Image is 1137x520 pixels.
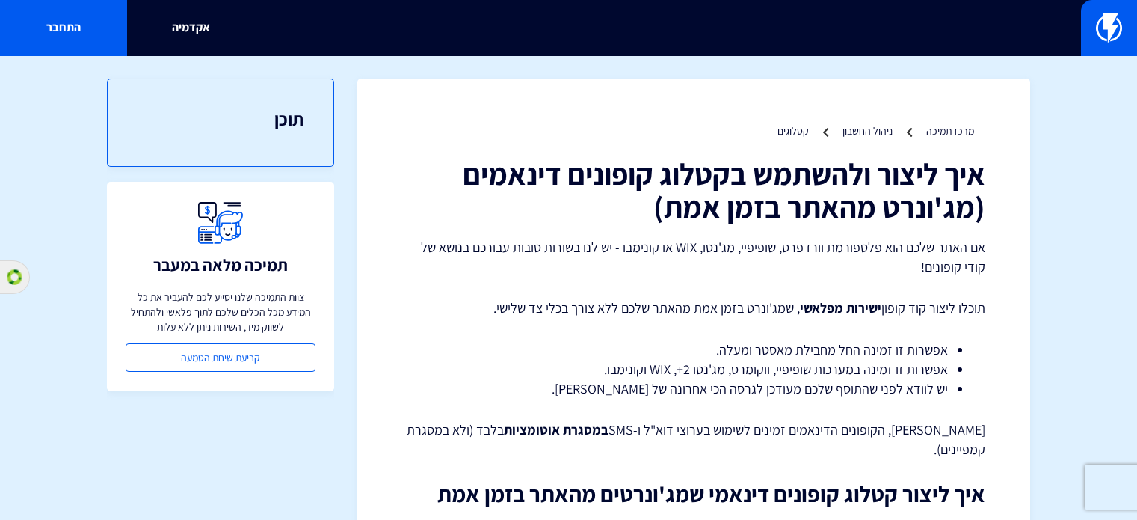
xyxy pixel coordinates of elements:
strong: במסגרת [563,421,608,438]
p: [PERSON_NAME], הקופונים הדינאמים זמינים לשימוש בערוצי דוא"ל ו-SMS בלבד (ולא במסגרת קמפיינים). [402,420,985,459]
p: תוכלו ליצור קוד קופון , שמג'ונרט בזמן אמת מהאתר שלכם ללא צורך בכלי צד שלישי. [402,299,985,318]
h3: תמיכה מלאה במעבר [153,256,288,274]
li: יש לוודא לפני שהתוסף שלכם מעודכן לגרסה הכי אחרונה של [PERSON_NAME]. [440,379,948,399]
h2: איך ליצור קטלוג קופונים דינאמי שמג'ונרטים מהאתר בזמן אמת [402,482,985,507]
a: מרכז תמיכה [926,124,974,138]
h1: איך ליצור ולהשתמש בקטלוג קופונים דינאמים (מג'ונרט מהאתר בזמן אמת) [402,157,985,223]
li: אפשרות זו זמינה במערכות שופיפיי, ווקומרס, מג'נטו 2+, WIX וקונימבו. [440,360,948,379]
a: קטלוגים [777,124,809,138]
strong: ישירות מפלאשי [800,299,881,316]
p: אם האתר שלכם הוא פלטפורמת וורדפרס, שופיפיי, מג'נטו, WIX או קונימבו - יש לנו בשורות טובות עבורכם ב... [402,238,985,276]
strong: אוטומציות [504,421,560,438]
p: צוות התמיכה שלנו יסייע לכם להעביר את כל המידע מכל הכלים שלכם לתוך פלאשי ולהתחיל לשווק מיד, השירות... [126,290,315,334]
h3: תוכן [138,109,303,129]
li: אפשרות זו זמינה החל מחבילת מאסטר ומעלה. [440,340,948,360]
a: ניהול החשבון [842,124,893,138]
a: קביעת שיחת הטמעה [126,343,315,372]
